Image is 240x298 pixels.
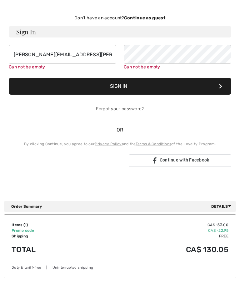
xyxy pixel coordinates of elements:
[25,223,27,227] span: 1
[6,154,127,167] iframe: Sign in with Google Button
[11,204,234,209] div: Order Summary
[12,222,90,228] td: Items ( )
[9,154,124,167] div: Sign in with Google. Opens in new tab
[136,142,171,146] a: Terms & Conditions
[9,78,231,95] button: Sign In
[90,228,228,233] td: CA$ -22.95
[160,157,209,162] span: Continue with Facebook
[124,64,231,70] div: Can not be empty
[9,26,231,37] h3: Sign In
[12,239,90,260] td: Total
[12,233,90,239] td: Shipping
[9,45,116,64] input: E-mail
[12,265,228,271] div: Duty & tariff-free | Uninterrupted shipping
[211,204,234,209] span: Details
[96,106,144,112] a: Forgot your password?
[90,222,228,228] td: CA$ 153.00
[90,233,228,239] td: Free
[9,141,231,147] div: By clicking Continue, you agree to our and the of the Loyalty Program.
[9,64,116,70] div: Can not be empty
[12,228,90,233] td: Promo code
[90,239,228,260] td: CA$ 130.05
[9,15,231,21] div: Don't have an account?
[124,15,166,21] strong: Continue as guest
[129,154,231,167] a: Continue with Facebook
[113,126,127,134] span: OR
[95,142,122,146] a: Privacy Policy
